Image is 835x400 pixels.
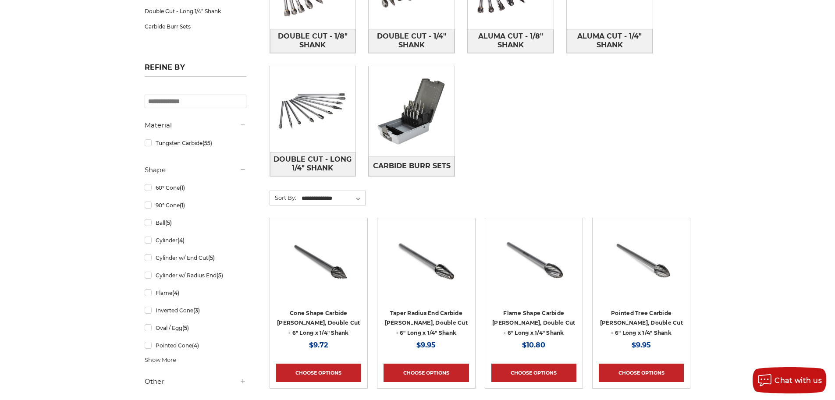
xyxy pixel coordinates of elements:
a: Carbide Burr Sets [145,19,246,34]
span: Aluma Cut - 1/4" Shank [567,29,652,53]
a: Choose Options [276,364,361,382]
a: Inverted Cone [145,303,246,318]
img: CBSL-4DL Long reach double cut carbide rotary burr, taper radius end shape 1/4 inch shank [391,224,461,294]
span: (5) [208,255,215,261]
span: (5) [182,325,189,331]
a: Double Cut - 1/8" Shank [270,29,356,53]
span: Double Cut - Long 1/4" Shank [270,152,355,176]
a: Choose Options [384,364,469,382]
a: Double Cut - 1/4" Shank [369,29,455,53]
a: Aluma Cut - 1/4" Shank [567,29,653,53]
img: CBSG-5DL Long reach double cut carbide rotary burr, pointed tree shape 1/4 inch shank [606,224,676,294]
span: Show More [145,356,176,365]
button: Chat with us [753,367,826,393]
a: Double Cut - Long 1/4" Shank [145,4,246,19]
a: CBSH-5DL Long reach double cut carbide rotary burr, flame shape 1/4 inch shank [491,224,576,309]
span: Aluma Cut - 1/8" Shank [468,29,553,53]
a: Double Cut - Long 1/4" Shank [270,152,356,176]
a: Pointed Tree Carbide [PERSON_NAME], Double Cut - 6" Long x 1/4" Shank [600,310,683,336]
a: Cone Shape Carbide [PERSON_NAME], Double Cut - 6" Long x 1/4" Shank [277,310,360,336]
a: Carbide Burr Sets [369,156,455,176]
select: Sort By: [300,192,365,205]
a: CBSG-5DL Long reach double cut carbide rotary burr, pointed tree shape 1/4 inch shank [599,224,684,309]
label: Sort By: [270,191,296,204]
a: Ball [145,215,246,230]
h5: Shape [145,165,246,175]
span: Double Cut - 1/8" Shank [270,29,355,53]
span: (55) [203,140,212,146]
span: $9.95 [416,341,436,349]
span: (1) [180,184,185,191]
h5: Refine by [145,63,246,77]
span: (3) [193,307,200,314]
a: Choose Options [491,364,576,382]
span: $9.95 [632,341,651,349]
span: (5) [165,219,172,226]
span: Carbide Burr Sets [373,159,451,173]
a: Tungsten Carbide [145,135,246,151]
a: 90° Cone [145,198,246,213]
h5: Material [145,120,246,131]
span: $9.72 [309,341,328,349]
a: CBSL-4DL Long reach double cut carbide rotary burr, taper radius end shape 1/4 inch shank [384,224,469,309]
h5: Other [145,376,246,387]
span: (4) [192,342,199,349]
span: (4) [178,237,185,244]
img: CBSH-5DL Long reach double cut carbide rotary burr, flame shape 1/4 inch shank [499,224,569,294]
a: Cylinder w/ Radius End [145,268,246,283]
span: $10.80 [522,341,545,349]
a: Flame [145,285,246,301]
span: (5) [217,272,223,279]
a: Choose Options [599,364,684,382]
a: Pointed Cone [145,338,246,353]
a: Flame Shape Carbide [PERSON_NAME], Double Cut - 6" Long x 1/4" Shank [492,310,575,336]
a: CBSM-5DL Long reach double cut carbide rotary burr, cone shape 1/4 inch shank [276,224,361,309]
span: (1) [180,202,185,209]
a: Cylinder [145,233,246,248]
a: Taper Radius End Carbide [PERSON_NAME], Double Cut - 6" Long x 1/4" Shank [385,310,468,336]
img: CBSM-5DL Long reach double cut carbide rotary burr, cone shape 1/4 inch shank [284,224,354,294]
a: Aluma Cut - 1/8" Shank [468,29,554,53]
span: (4) [172,290,179,296]
img: Carbide Burr Sets [369,68,455,154]
a: 60° Cone [145,180,246,195]
a: Oval / Egg [145,320,246,336]
img: Double Cut - Long 1/4" Shank [270,66,356,152]
span: Chat with us [775,376,822,385]
a: Cylinder w/ End Cut [145,250,246,265]
span: Double Cut - 1/4" Shank [369,29,454,53]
